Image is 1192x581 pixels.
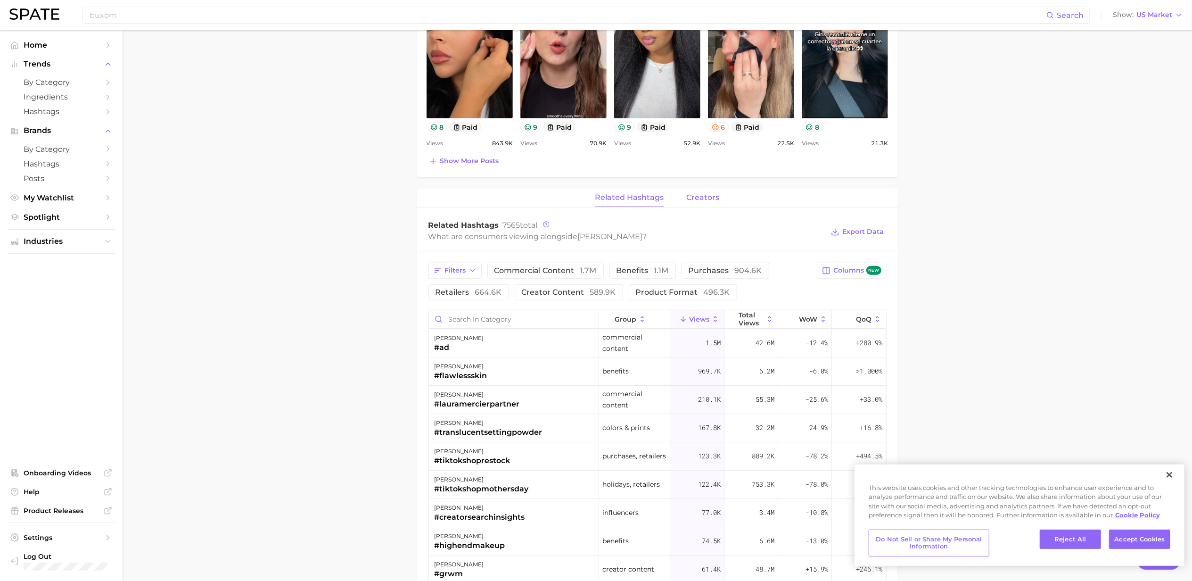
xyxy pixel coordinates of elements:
[24,469,99,477] span: Onboarding Videos
[8,549,115,573] a: Log out. Currently logged in with e-mail slamonica@bareminerals.com.
[871,138,888,149] span: 21.3k
[1159,465,1180,485] button: Close
[440,157,499,165] span: Show more posts
[8,124,115,138] button: Brands
[435,417,543,429] div: [PERSON_NAME]
[654,266,669,275] span: 1.1m
[8,57,115,71] button: Trends
[429,414,886,442] button: [PERSON_NAME]#translucentsettingpowdercolors & prints167.8k32.2m-24.9%+16.8%
[24,60,99,68] span: Trends
[817,263,886,279] button: Columnsnew
[429,527,886,556] button: [PERSON_NAME]#highendmakeupbenefits74.5k6.6m-13.0%+404.8%
[435,361,487,372] div: [PERSON_NAME]
[756,564,774,575] span: 48.7m
[24,92,99,101] span: Ingredients
[683,138,700,149] span: 52.9k
[8,75,115,90] a: by Category
[590,138,607,149] span: 70.9k
[435,455,510,466] div: #tiktokshoprestock
[24,488,99,496] span: Help
[1040,530,1101,549] button: Reject All
[702,507,721,518] span: 77.0k
[856,366,882,375] span: >1,000%
[429,442,886,471] button: [PERSON_NAME]#tiktokshoprestockpurchases, retailers123.3k889.2k-78.2%+494.5%
[435,540,505,551] div: #highendmakeup
[806,337,828,349] span: -12.4%
[429,471,886,499] button: [PERSON_NAME]#tiktokshopmothersdayholidays, retailers122.4k753.3k-78.0%+906.9%
[494,267,597,274] span: commercial content
[687,193,720,202] span: creators
[802,138,819,149] span: Views
[435,398,520,410] div: #lauramercierpartner
[599,310,671,329] button: group
[855,465,1184,566] div: Cookie banner
[756,394,774,405] span: 55.3m
[8,104,115,119] a: Hashtags
[24,159,99,168] span: Hashtags
[428,221,499,230] span: Related Hashtags
[8,157,115,171] a: Hashtags
[799,315,817,323] span: WoW
[24,552,124,561] span: Log Out
[614,122,635,132] button: 9
[8,90,115,104] a: Ingredients
[670,310,724,329] button: Views
[759,507,774,518] span: 3.4m
[602,365,629,377] span: benefits
[735,266,762,275] span: 904.6k
[615,315,636,323] span: group
[689,315,709,323] span: Views
[435,483,529,495] div: #tiktokshopmothersday
[436,289,502,296] span: retailers
[522,289,616,296] span: creator content
[704,288,730,297] span: 496.3k
[427,138,444,149] span: Views
[8,531,115,545] a: Settings
[856,337,882,349] span: +280.9%
[24,533,99,542] span: Settings
[435,559,484,570] div: [PERSON_NAME]
[602,535,629,547] span: benefits
[829,225,886,239] button: Export Data
[778,310,832,329] button: WoW
[520,122,542,132] button: 9
[24,506,99,515] span: Product Releases
[637,122,669,132] button: paid
[759,535,774,547] span: 6.6m
[1057,11,1084,20] span: Search
[449,122,482,132] button: paid
[492,138,513,149] span: 843.9k
[752,450,774,462] span: 889.2k
[855,465,1184,566] div: Privacy
[8,210,115,224] a: Spotlight
[869,530,989,556] button: Do Not Sell or Share My Personal Information, Opens the preference center dialog
[617,267,669,274] span: benefits
[435,512,525,523] div: #creatorsearchinsights
[1136,12,1172,17] span: US Market
[724,310,778,329] button: Total Views
[777,138,794,149] span: 22.5k
[428,263,482,279] button: Filters
[429,357,886,386] button: [PERSON_NAME]#flawlessskinbenefits969.7k6.2m-6.0%>1,000%
[636,289,730,296] span: product format
[435,446,510,457] div: [PERSON_NAME]
[24,213,99,222] span: Spotlight
[843,228,884,236] span: Export Data
[1109,530,1170,549] button: Accept Cookies
[89,7,1046,23] input: Search here for a brand, industry, or ingredient
[428,230,824,243] div: What are consumers viewing alongside ?
[602,422,650,433] span: colors & prints
[24,174,99,183] span: Posts
[702,535,721,547] span: 74.5k
[435,370,487,382] div: #flawlessskin
[706,337,721,349] span: 1.5m
[832,310,886,329] button: QoQ
[689,267,762,274] span: purchases
[24,145,99,154] span: by Category
[8,485,115,499] a: Help
[1113,12,1134,17] span: Show
[602,564,654,575] span: creator content
[8,142,115,157] a: by Category
[756,422,774,433] span: 32.2m
[698,394,721,405] span: 210.1k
